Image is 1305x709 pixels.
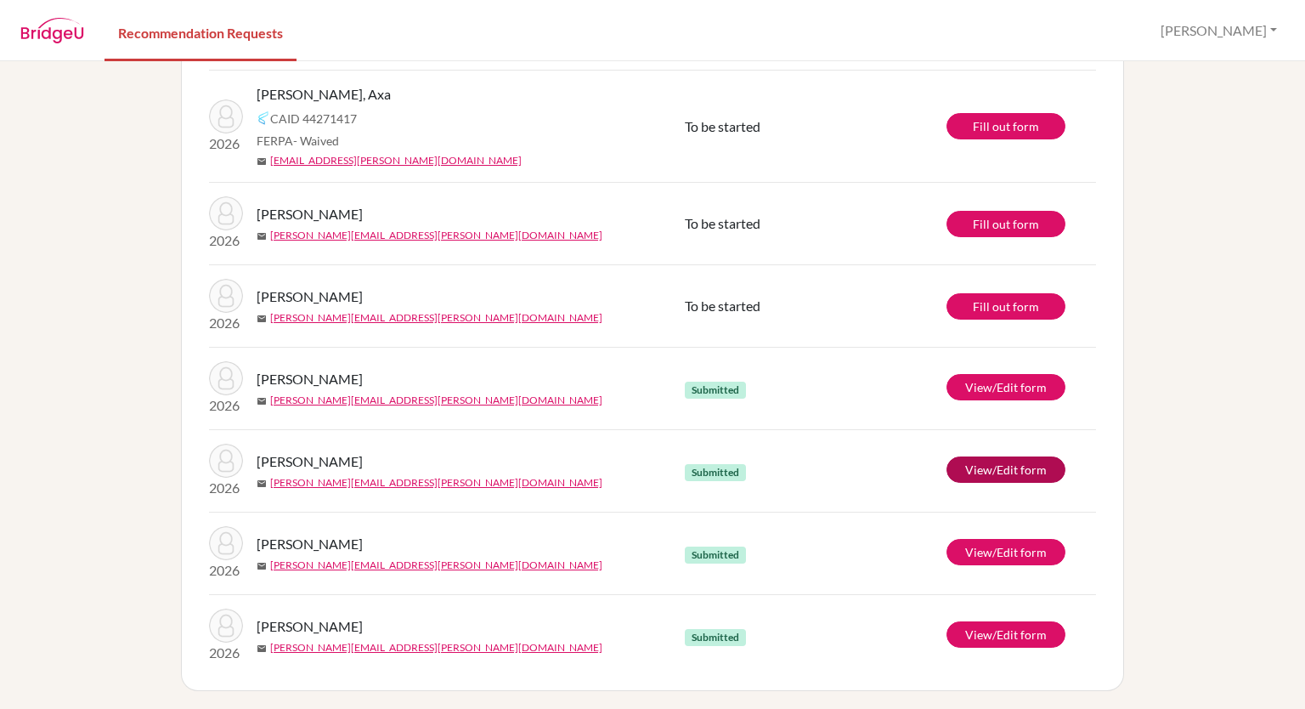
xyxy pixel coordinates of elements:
span: Submitted [685,547,746,564]
span: Submitted [685,464,746,481]
span: To be started [685,215,760,231]
a: [PERSON_NAME][EMAIL_ADDRESS][PERSON_NAME][DOMAIN_NAME] [270,310,602,326]
span: FERPA [257,132,339,150]
span: [PERSON_NAME] [257,204,363,224]
span: mail [257,561,267,571]
img: BridgeU logo [20,18,84,43]
span: mail [257,231,267,241]
a: [PERSON_NAME][EMAIL_ADDRESS][PERSON_NAME][DOMAIN_NAME] [270,228,602,243]
span: mail [257,314,267,324]
a: Fill out form [946,293,1065,320]
a: [PERSON_NAME][EMAIL_ADDRESS][PERSON_NAME][DOMAIN_NAME] [270,558,602,573]
img: Alvarado, Katina [209,279,243,313]
img: Common App logo [257,111,270,125]
a: [PERSON_NAME][EMAIL_ADDRESS][PERSON_NAME][DOMAIN_NAME] [270,475,602,491]
p: 2026 [209,395,243,416]
p: 2026 [209,313,243,333]
span: [PERSON_NAME] [257,286,363,307]
p: 2026 [209,230,243,251]
span: mail [257,644,267,654]
a: Recommendation Requests [105,3,297,61]
span: To be started [685,298,760,314]
a: Fill out form [946,211,1065,237]
a: [PERSON_NAME][EMAIL_ADDRESS][PERSON_NAME][DOMAIN_NAME] [270,640,602,655]
span: [PERSON_NAME] [257,451,363,472]
img: FUNEZ, CECILIA [209,196,243,230]
p: 2026 [209,478,243,498]
span: [PERSON_NAME], Axa [257,84,391,105]
a: Fill out form [946,113,1065,139]
span: CAID 44271417 [270,110,357,128]
a: [EMAIL_ADDRESS][PERSON_NAME][DOMAIN_NAME] [270,153,522,168]
p: 2026 [209,133,243,154]
p: 2026 [209,643,243,663]
span: Submitted [685,382,746,399]
button: [PERSON_NAME] [1153,14,1285,47]
a: View/Edit form [946,374,1065,400]
span: To be started [685,118,760,134]
img: Matute, Axa [209,99,243,133]
span: mail [257,396,267,406]
a: View/Edit form [946,621,1065,648]
span: mail [257,479,267,489]
p: 2026 [209,560,243,581]
a: View/Edit form [946,539,1065,565]
a: [PERSON_NAME][EMAIL_ADDRESS][PERSON_NAME][DOMAIN_NAME] [270,393,602,408]
span: [PERSON_NAME] [257,616,363,637]
span: - Waived [293,133,339,148]
a: View/Edit form [946,457,1065,483]
img: Andonie, Abraham [209,526,243,560]
img: Reyes, Jorge [209,361,243,395]
img: Reyes, Jorge [209,444,243,478]
span: [PERSON_NAME] [257,369,363,389]
span: Submitted [685,629,746,646]
img: Andonie, Abraham [209,609,243,643]
span: mail [257,156,267,167]
span: [PERSON_NAME] [257,534,363,554]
